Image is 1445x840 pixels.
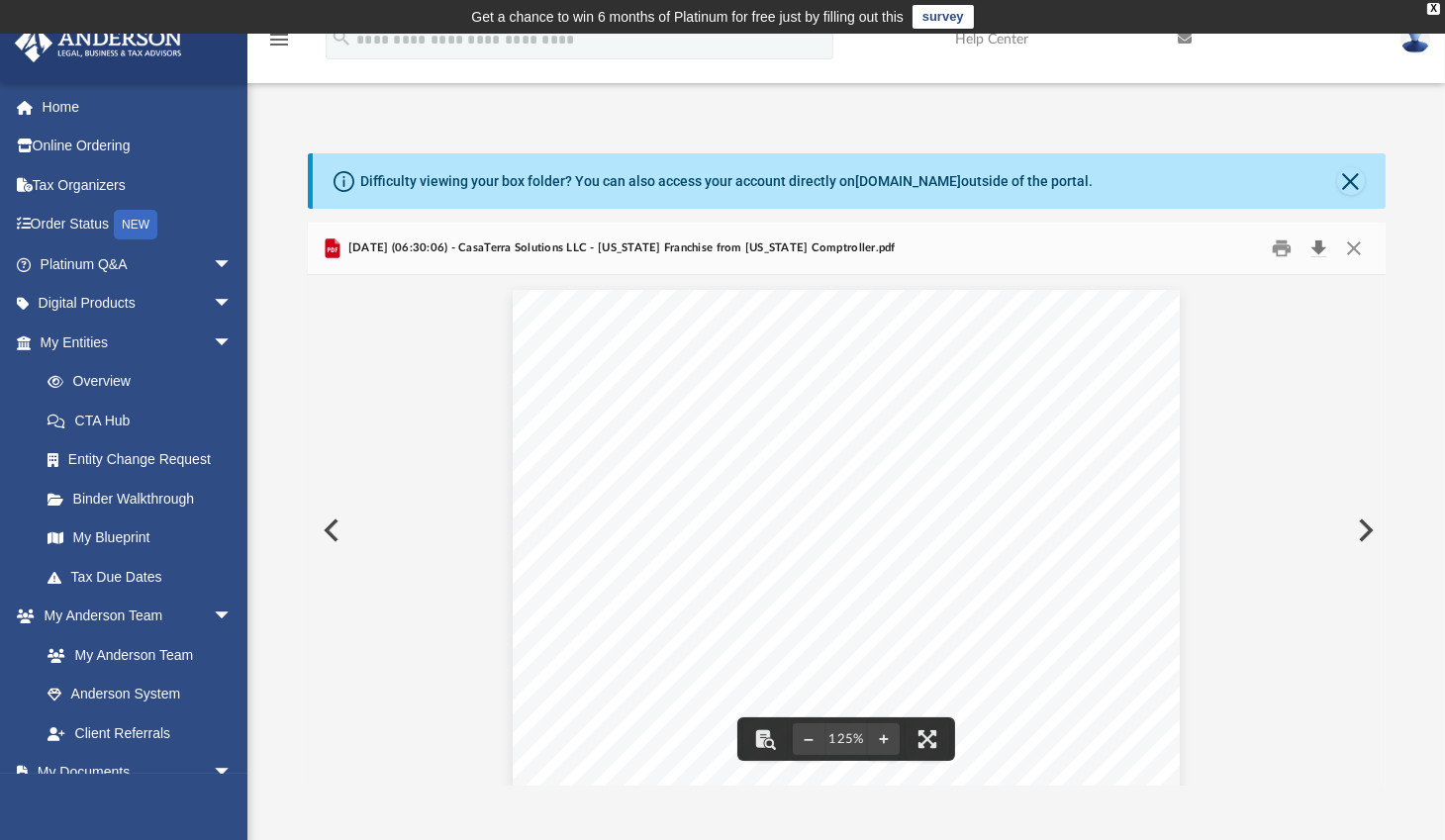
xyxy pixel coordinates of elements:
span: arrow_drop_down [213,323,252,363]
button: Next File [1342,503,1386,558]
a: [DOMAIN_NAME] [856,173,962,189]
a: Entity Change Request [28,440,262,480]
a: Digital Productsarrow_drop_down [14,284,262,324]
img: User Pic [1400,25,1430,53]
button: Zoom in [868,717,900,761]
a: My Anderson Team [28,635,242,675]
div: File preview [308,275,1386,786]
div: Get a chance to win 6 months of Platinum for free just by filling out this [471,5,904,29]
button: Enter fullscreen [906,717,949,761]
a: My Anderson Teamarrow_drop_down [14,597,252,636]
button: Previous File [308,503,351,558]
button: Close [1337,167,1365,195]
a: My Blueprint [28,518,252,558]
span: [DATE] (06:30:06) - CasaTerra Solutions LLC - [US_STATE] Franchise from [US_STATE] Comptroller.pdf [344,239,896,257]
a: Order StatusNEW [14,205,262,245]
a: Tax Due Dates [28,557,262,597]
button: Zoom out [793,717,824,761]
a: Home [14,87,262,127]
span: arrow_drop_down [213,753,252,793]
img: Anderson Advisors Platinum Portal [9,24,188,62]
a: Overview [28,362,262,402]
a: Tax Organizers [14,165,262,205]
a: My Documentsarrow_drop_down [14,753,252,793]
button: Download [1301,233,1337,264]
div: NEW [114,210,157,239]
button: Print [1262,233,1301,264]
a: survey [913,5,974,29]
a: menu [267,38,291,51]
a: My Entitiesarrow_drop_down [14,323,262,362]
div: Preview [308,223,1386,786]
a: Binder Walkthrough [28,479,262,518]
span: arrow_drop_down [213,597,252,637]
i: menu [267,28,291,51]
div: Document Viewer [308,275,1386,786]
div: close [1427,3,1440,15]
a: Online Ordering [14,127,262,166]
a: CTA Hub [28,401,262,440]
button: Toggle findbar [743,717,787,761]
span: arrow_drop_down [213,244,252,285]
a: Anderson System [28,675,252,714]
a: Client Referrals [28,713,252,753]
i: search [331,27,352,48]
div: Difficulty viewing your box folder? You can also access your account directly on outside of the p... [361,171,1094,192]
button: Close [1336,233,1372,264]
a: Platinum Q&Aarrow_drop_down [14,244,262,284]
div: Current zoom level [824,733,868,746]
span: arrow_drop_down [213,284,252,325]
